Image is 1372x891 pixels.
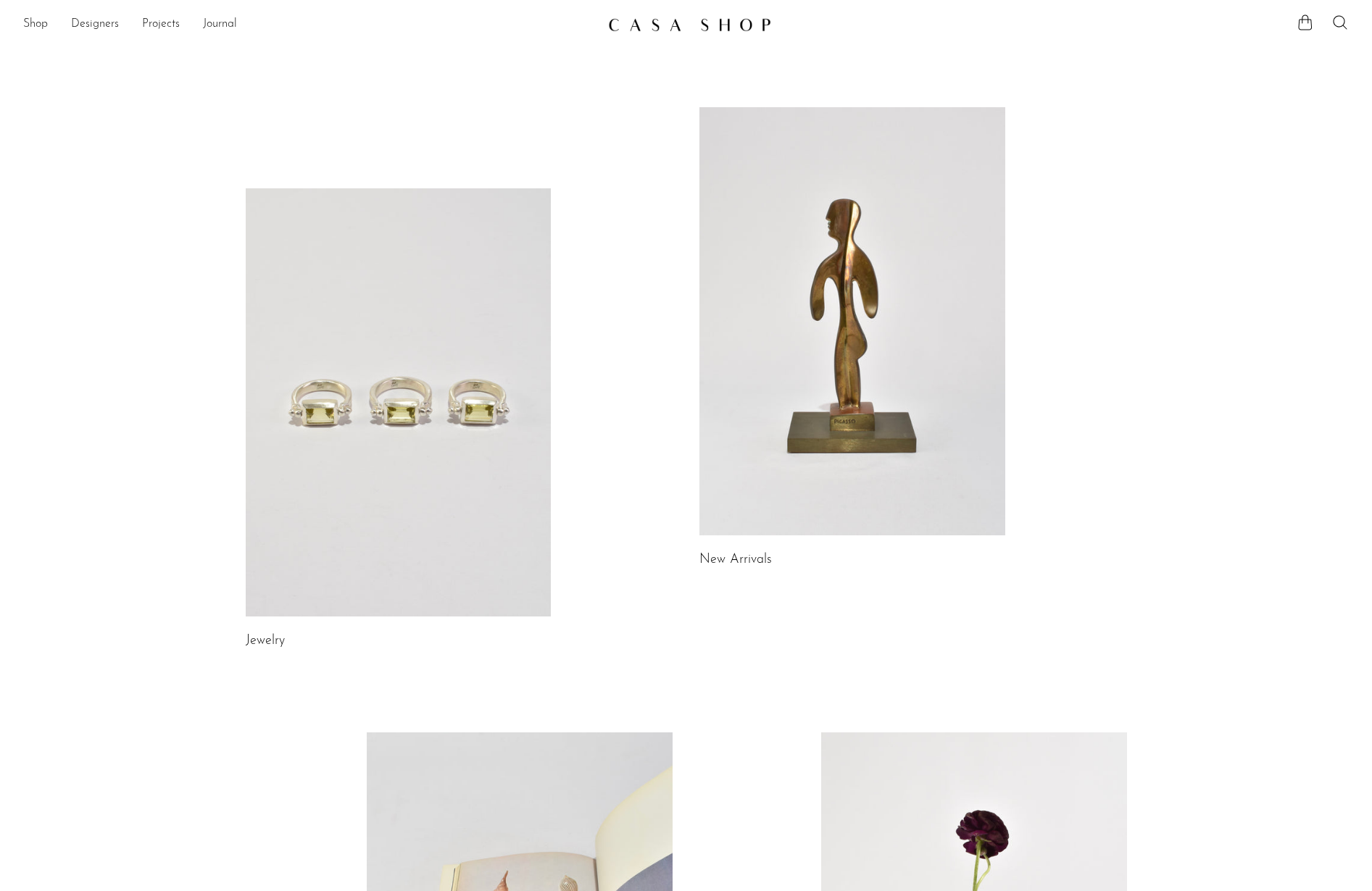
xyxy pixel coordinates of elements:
[203,15,237,34] a: Journal
[142,15,180,34] a: Projects
[246,635,285,648] a: Jewelry
[23,12,596,37] nav: Desktop navigation
[23,15,48,34] a: Shop
[699,553,772,566] a: New Arrivals
[23,12,596,37] ul: NEW HEADER MENU
[71,15,119,34] a: Designers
